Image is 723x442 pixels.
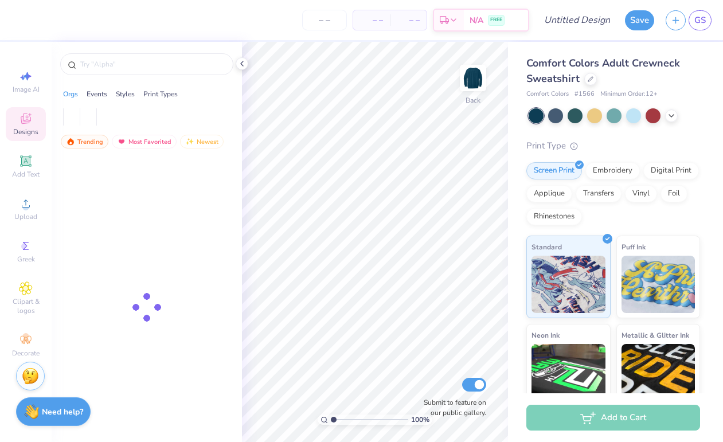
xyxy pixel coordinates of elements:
[531,241,562,253] span: Standard
[470,14,483,26] span: N/A
[576,185,622,202] div: Transfers
[689,10,712,30] a: GS
[185,138,194,146] img: Newest.gif
[13,85,40,94] span: Image AI
[622,344,695,401] img: Metallic & Glitter Ink
[466,95,480,105] div: Back
[585,162,640,179] div: Embroidery
[63,89,78,99] div: Orgs
[526,162,582,179] div: Screen Print
[87,89,107,99] div: Events
[526,56,680,85] span: Comfort Colors Adult Crewneck Sweatshirt
[417,397,486,418] label: Submit to feature on our public gallery.
[625,10,654,30] button: Save
[6,297,46,315] span: Clipart & logos
[12,170,40,179] span: Add Text
[411,414,429,425] span: 100 %
[61,135,108,148] div: Trending
[622,256,695,313] img: Puff Ink
[42,406,83,417] strong: Need help?
[526,208,582,225] div: Rhinestones
[66,138,75,146] img: trending.gif
[17,255,35,264] span: Greek
[526,89,569,99] span: Comfort Colors
[622,241,646,253] span: Puff Ink
[462,67,484,89] img: Back
[13,127,38,136] span: Designs
[360,14,383,26] span: – –
[531,256,605,313] img: Standard
[490,16,502,24] span: FREE
[12,349,40,358] span: Decorate
[622,329,689,341] span: Metallic & Glitter Ink
[526,139,700,152] div: Print Type
[116,89,135,99] div: Styles
[661,185,687,202] div: Foil
[625,185,657,202] div: Vinyl
[643,162,699,179] div: Digital Print
[117,138,126,146] img: most_fav.gif
[535,9,619,32] input: Untitled Design
[397,14,420,26] span: – –
[526,185,572,202] div: Applique
[694,14,706,27] span: GS
[180,135,224,148] div: Newest
[531,344,605,401] img: Neon Ink
[143,89,178,99] div: Print Types
[112,135,177,148] div: Most Favorited
[302,10,347,30] input: – –
[600,89,658,99] span: Minimum Order: 12 +
[79,58,226,70] input: Try "Alpha"
[575,89,595,99] span: # 1566
[531,329,560,341] span: Neon Ink
[14,212,37,221] span: Upload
